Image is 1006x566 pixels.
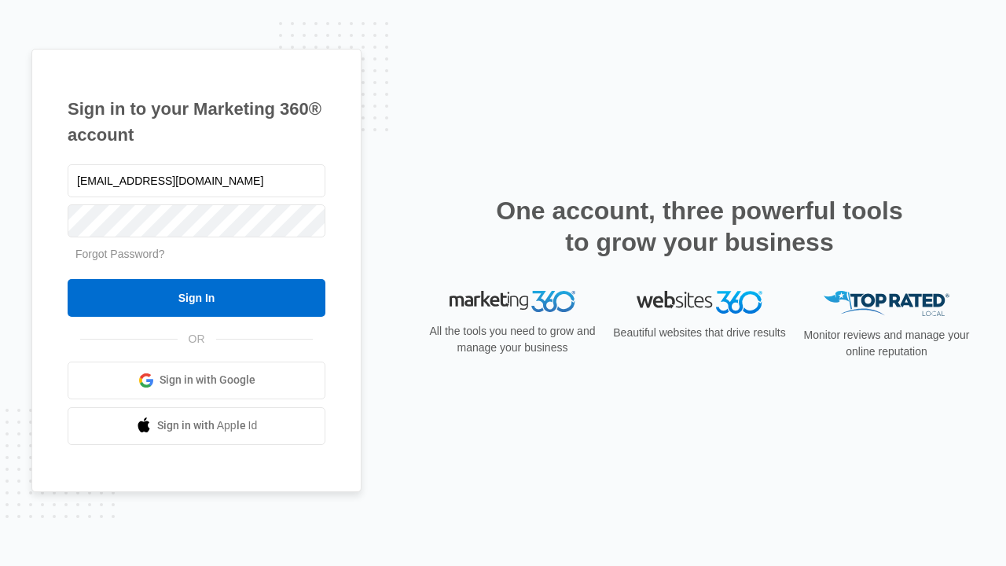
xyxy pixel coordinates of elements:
[75,248,165,260] a: Forgot Password?
[178,331,216,347] span: OR
[637,291,762,314] img: Websites 360
[611,325,788,341] p: Beautiful websites that drive results
[68,407,325,445] a: Sign in with Apple Id
[799,327,975,360] p: Monitor reviews and manage your online reputation
[68,362,325,399] a: Sign in with Google
[424,323,600,356] p: All the tools you need to grow and manage your business
[68,279,325,317] input: Sign In
[160,372,255,388] span: Sign in with Google
[491,195,908,258] h2: One account, three powerful tools to grow your business
[68,164,325,197] input: Email
[157,417,258,434] span: Sign in with Apple Id
[450,291,575,313] img: Marketing 360
[824,291,949,317] img: Top Rated Local
[68,96,325,148] h1: Sign in to your Marketing 360® account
